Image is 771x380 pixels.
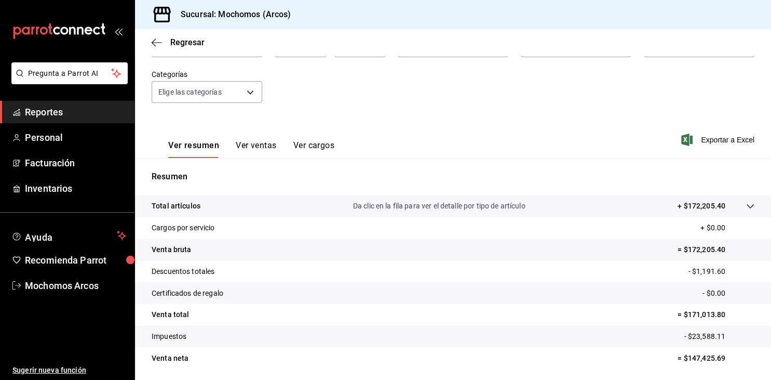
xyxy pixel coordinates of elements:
p: - $0.00 [702,288,754,299]
p: + $0.00 [700,222,754,233]
span: Elige las categorías [158,87,222,97]
p: + $172,205.40 [678,201,725,212]
span: Regresar [170,37,205,47]
a: Pregunta a Parrot AI [7,75,128,86]
p: = $171,013.80 [678,309,754,320]
p: Total artículos [152,201,200,212]
span: Reportes [25,105,126,119]
span: Pregunta a Parrot AI [28,68,112,79]
p: Venta neta [152,353,188,364]
p: Certificados de regalo [152,288,223,299]
p: Descuentos totales [152,266,214,277]
p: - $23,588.11 [684,331,754,342]
button: open_drawer_menu [114,27,123,35]
button: Ver ventas [236,140,277,158]
p: Venta bruta [152,244,191,255]
span: Inventarios [25,181,126,195]
span: Personal [25,130,126,145]
button: Ver resumen [168,140,219,158]
label: Categorías [152,71,262,78]
span: Mochomos Arcos [25,279,126,293]
p: Impuestos [152,331,186,342]
span: Ayuda [25,229,113,242]
span: Facturación [25,156,126,170]
button: Exportar a Excel [683,134,754,146]
p: - $1,191.60 [688,266,754,277]
p: Cargos por servicio [152,222,215,233]
button: Pregunta a Parrot AI [11,62,128,84]
span: Sugerir nueva función [12,365,126,376]
button: Ver cargos [293,140,335,158]
button: Regresar [152,37,205,47]
p: Venta total [152,309,189,320]
div: navigation tabs [168,140,334,158]
h3: Sucursal: Mochomos (Arcos) [172,8,291,21]
p: = $172,205.40 [678,244,754,255]
p: Resumen [152,171,754,183]
p: Da clic en la fila para ver el detalle por tipo de artículo [353,201,525,212]
p: = $147,425.69 [678,353,754,364]
span: Recomienda Parrot [25,253,126,267]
